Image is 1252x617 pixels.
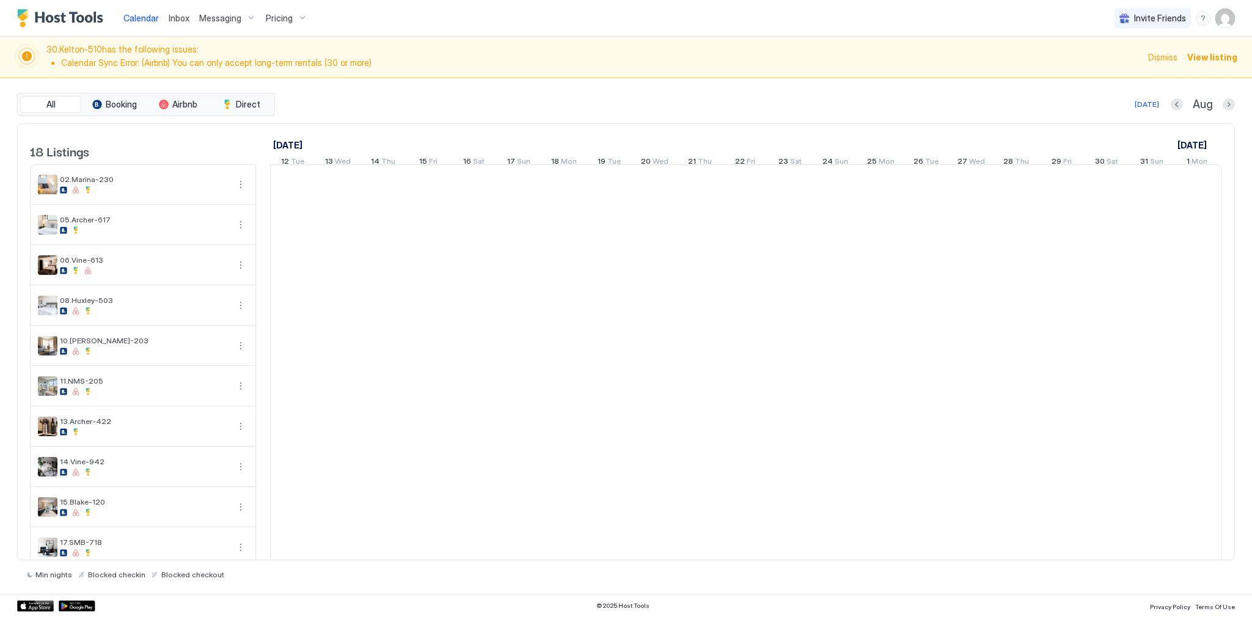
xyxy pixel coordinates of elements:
button: More options [233,258,248,272]
a: Google Play Store [59,601,95,612]
span: Wed [653,156,668,169]
span: 1 [1187,156,1190,169]
span: Min nights [35,570,72,579]
a: August 17, 2025 [504,154,533,172]
span: Aug [1193,98,1213,112]
div: menu [233,298,248,313]
a: August 22, 2025 [732,154,758,172]
span: 30 [1095,156,1105,169]
a: August 26, 2025 [910,154,942,172]
span: Sun [1150,156,1163,169]
button: All [20,96,81,113]
div: listing image [38,336,57,356]
span: Terms Of Use [1195,603,1235,610]
span: 13 [325,156,333,169]
a: August 12, 2025 [270,136,306,154]
span: Calendar [123,13,159,23]
div: listing image [38,296,57,315]
span: Sun [835,156,848,169]
span: 14 [371,156,379,169]
div: listing image [38,255,57,275]
span: Wed [969,156,985,169]
div: User profile [1215,9,1235,28]
span: Wed [335,156,351,169]
a: Inbox [169,12,189,24]
a: August 30, 2025 [1092,154,1121,172]
a: August 16, 2025 [460,154,488,172]
span: Booking [106,99,137,110]
span: Mon [1192,156,1207,169]
div: menu [1196,11,1210,26]
a: August 29, 2025 [1049,154,1075,172]
div: menu [233,540,248,555]
span: Blocked checkin [88,570,145,579]
a: App Store [17,601,54,612]
a: August 27, 2025 [954,154,988,172]
span: 19 [598,156,606,169]
span: 20 [641,156,651,169]
span: 08.Huxley-503 [60,296,229,305]
div: menu [233,459,248,474]
div: menu [233,419,248,434]
span: Dismiss [1148,51,1177,64]
span: Invite Friends [1134,13,1186,24]
button: More options [233,459,248,474]
li: Calendar Sync Error: (Airbnb) You can only accept long-term rentals (30 or more) [61,57,1141,68]
button: [DATE] [1133,97,1161,112]
div: listing image [38,497,57,517]
span: 31 [1140,156,1148,169]
span: Messaging [199,13,241,24]
a: August 23, 2025 [775,154,805,172]
a: August 19, 2025 [595,154,624,172]
a: August 21, 2025 [685,154,715,172]
span: 26 [913,156,923,169]
span: Tue [607,156,621,169]
div: menu [233,500,248,514]
span: Tue [925,156,939,169]
button: More options [233,338,248,353]
button: More options [233,500,248,514]
span: 13.Archer-422 [60,417,229,426]
span: Fri [429,156,437,169]
span: 28 [1003,156,1013,169]
a: August 13, 2025 [322,154,354,172]
span: Sat [1107,156,1118,169]
a: August 15, 2025 [416,154,441,172]
button: Booking [84,96,145,113]
button: More options [233,217,248,232]
div: menu [233,258,248,272]
button: Airbnb [147,96,208,113]
span: Mon [561,156,577,169]
span: 27 [957,156,967,169]
span: Blocked checkout [161,570,224,579]
span: 29 [1052,156,1061,169]
span: 18 Listings [30,142,89,160]
span: 25 [867,156,877,169]
span: 02.Marina-230 [60,175,229,184]
button: More options [233,298,248,313]
span: All [46,99,56,110]
span: Sun [517,156,530,169]
div: tab-group [17,93,275,116]
span: Sat [790,156,802,169]
span: Pricing [266,13,293,24]
span: 17.SMB-718 [60,538,229,547]
span: Sat [473,156,485,169]
span: 21 [688,156,696,169]
div: menu [233,338,248,353]
span: 30.Kelton-510 has the following issues: [46,44,1141,70]
span: © 2025 Host Tools [596,602,650,610]
div: listing image [38,538,57,557]
a: August 12, 2025 [278,154,307,172]
button: More options [233,540,248,555]
button: Previous month [1171,98,1183,111]
div: [DATE] [1135,99,1159,110]
a: Host Tools Logo [17,9,109,27]
a: August 31, 2025 [1137,154,1166,172]
a: Privacy Policy [1150,599,1190,612]
span: Thu [381,156,395,169]
span: Inbox [169,13,189,23]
